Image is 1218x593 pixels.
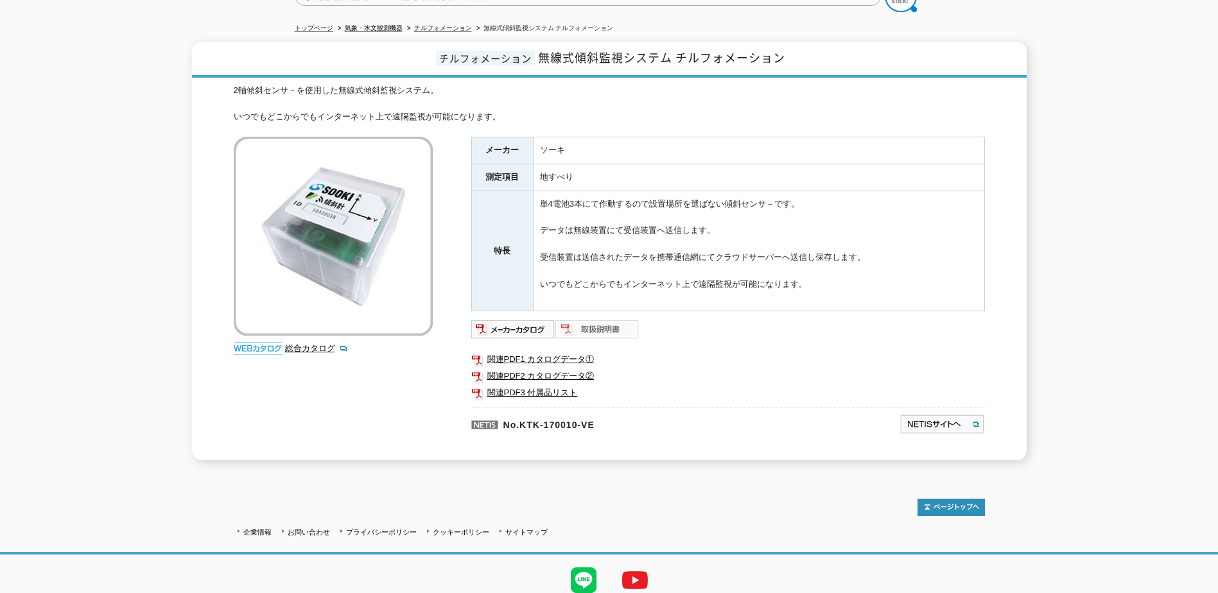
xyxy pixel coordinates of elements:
li: 無線式傾斜監視システム チルフォメーション [474,22,614,35]
img: メーカーカタログ [471,319,555,339]
td: ソーキ [533,137,984,164]
a: トップページ [295,24,333,31]
div: 2軸傾斜センサ－を使用した無線式傾斜監視システム。 いつでもどこからでもインターネット上で遠隔監視が可能になります。 [234,84,985,124]
a: 関連PDF2 カタログデータ② [471,368,985,384]
a: 関連PDF1 カタログデータ① [471,351,985,368]
a: チルフォメーション [414,24,472,31]
img: NETISサイトへ [900,414,985,434]
td: 単4電池3本にて作動するので設置場所を選ばない傾斜センサ－です。 データは無線装置にて受信装置へ送信します。 受信装置は送信されたデータを携帯通信網にてクラウドサーバーへ送信し保存します。 いつ... [533,191,984,311]
img: 取扱説明書 [555,319,639,339]
th: 特長 [471,191,533,311]
img: webカタログ [234,342,282,355]
a: お問い合わせ [288,528,330,536]
img: 無線式傾斜監視システム チルフォメーション [234,137,433,336]
a: プライバシーポリシー [346,528,417,536]
span: 無線式傾斜監視システム チルフォメーション [538,49,785,66]
a: メーカーカタログ [471,327,555,337]
span: チルフォメーション [436,51,535,65]
a: 関連PDF3 付属品リスト [471,384,985,401]
a: サイトマップ [505,528,548,536]
a: 総合カタログ [285,343,348,353]
a: 気象・水文観測機器 [345,24,403,31]
th: 測定項目 [471,164,533,191]
a: クッキーポリシー [433,528,489,536]
th: メーカー [471,137,533,164]
td: 地すべり [533,164,984,191]
p: No.KTK-170010-VE [471,408,776,438]
img: トップページへ [918,499,985,516]
a: 企業情報 [243,528,272,536]
a: 取扱説明書 [555,327,639,337]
